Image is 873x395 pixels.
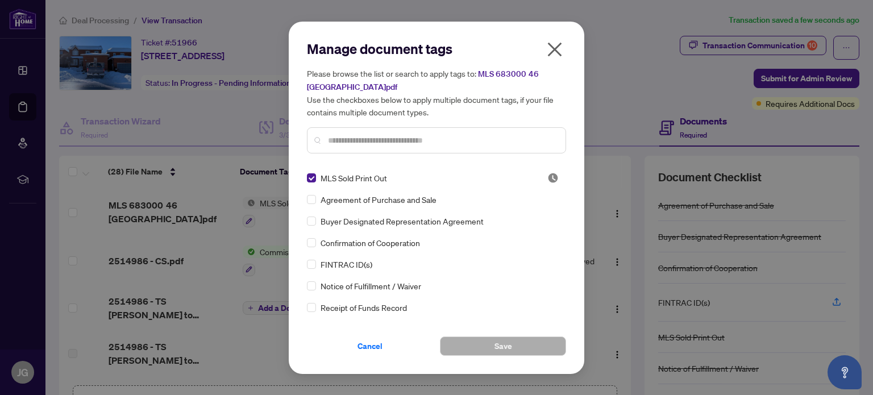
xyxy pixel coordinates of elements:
[307,336,433,356] button: Cancel
[307,69,539,92] span: MLS 683000 46 [GEOGRAPHIC_DATA]pdf
[307,67,566,118] h5: Please browse the list or search to apply tags to: Use the checkboxes below to apply multiple doc...
[440,336,566,356] button: Save
[546,40,564,59] span: close
[307,40,566,58] h2: Manage document tags
[321,215,484,227] span: Buyer Designated Representation Agreement
[547,172,559,184] img: status
[828,355,862,389] button: Open asap
[321,258,372,271] span: FINTRAC ID(s)
[357,337,383,355] span: Cancel
[321,301,407,314] span: Receipt of Funds Record
[321,172,387,184] span: MLS Sold Print Out
[321,236,420,249] span: Confirmation of Cooperation
[321,193,436,206] span: Agreement of Purchase and Sale
[321,280,421,292] span: Notice of Fulfillment / Waiver
[547,172,559,184] span: Pending Review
